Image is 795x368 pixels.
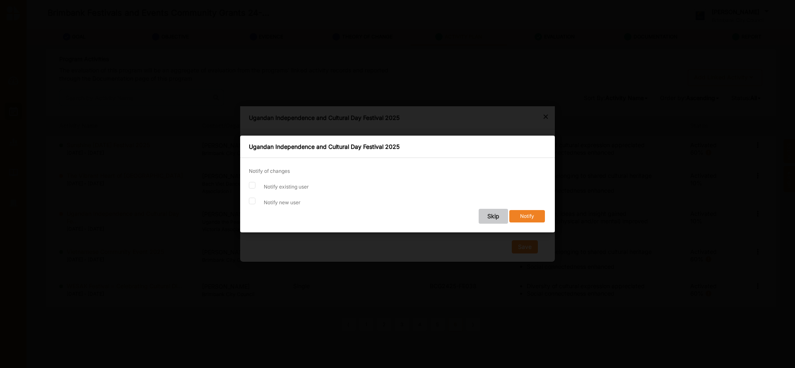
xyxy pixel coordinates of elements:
[249,167,290,174] label: Notify of changes
[264,183,309,190] label: Notify existing user
[509,210,545,223] button: Notify
[264,199,301,206] label: Notify new user
[479,209,508,224] button: Skip
[240,136,555,158] div: Ugandan Independence and Cultural Day Festival 2025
